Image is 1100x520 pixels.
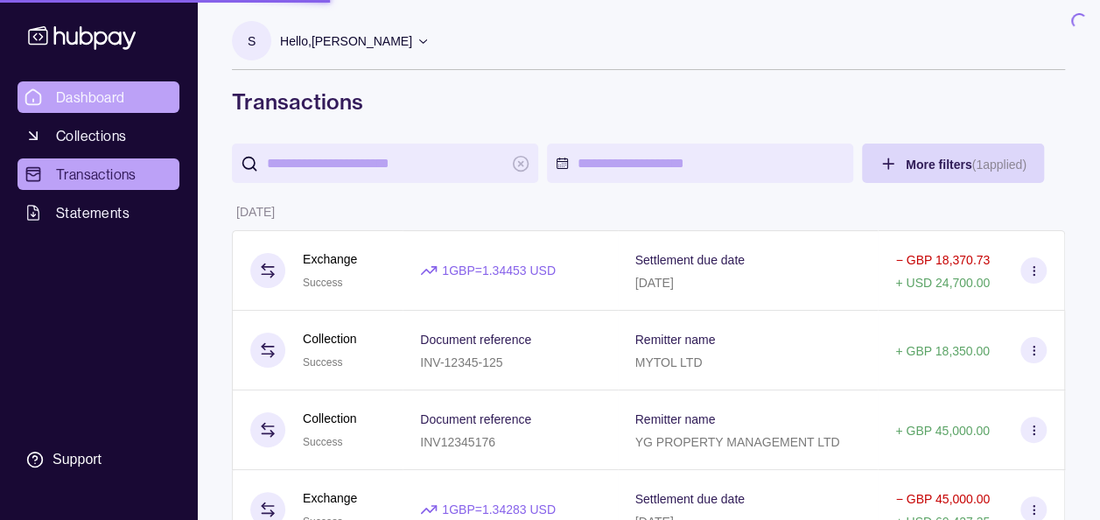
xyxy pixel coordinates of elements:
[18,197,179,228] a: Statements
[895,344,990,358] p: + GBP 18,350.00
[303,409,356,428] p: Collection
[303,329,356,348] p: Collection
[420,412,531,426] p: Document reference
[303,488,357,508] p: Exchange
[635,435,840,449] p: YG PROPERTY MANAGEMENT LTD
[420,435,495,449] p: INV12345176
[442,261,556,280] p: 1 GBP = 1.34453 USD
[280,32,412,51] p: Hello, [PERSON_NAME]
[895,424,990,438] p: + GBP 45,000.00
[303,356,342,369] span: Success
[18,158,179,190] a: Transactions
[906,158,1026,172] span: More filters
[635,412,716,426] p: Remitter name
[56,202,130,223] span: Statements
[18,81,179,113] a: Dashboard
[896,492,991,506] p: − GBP 45,000.00
[267,144,503,183] input: search
[896,253,991,267] p: − GBP 18,370.73
[635,333,716,347] p: Remitter name
[971,158,1026,172] p: ( 1 applied)
[635,276,674,290] p: [DATE]
[635,253,745,267] p: Settlement due date
[56,164,137,185] span: Transactions
[862,144,1044,183] button: More filters(1applied)
[18,120,179,151] a: Collections
[18,441,179,478] a: Support
[442,500,556,519] p: 1 GBP = 1.34283 USD
[56,125,126,146] span: Collections
[303,436,342,448] span: Success
[236,205,275,219] p: [DATE]
[420,333,531,347] p: Document reference
[420,355,502,369] p: INV-12345-125
[248,32,256,51] p: S
[635,355,703,369] p: MYTOL LTD
[303,277,342,289] span: Success
[895,276,990,290] p: + USD 24,700.00
[56,87,125,108] span: Dashboard
[232,88,1065,116] h1: Transactions
[53,450,102,469] div: Support
[303,249,357,269] p: Exchange
[635,492,745,506] p: Settlement due date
